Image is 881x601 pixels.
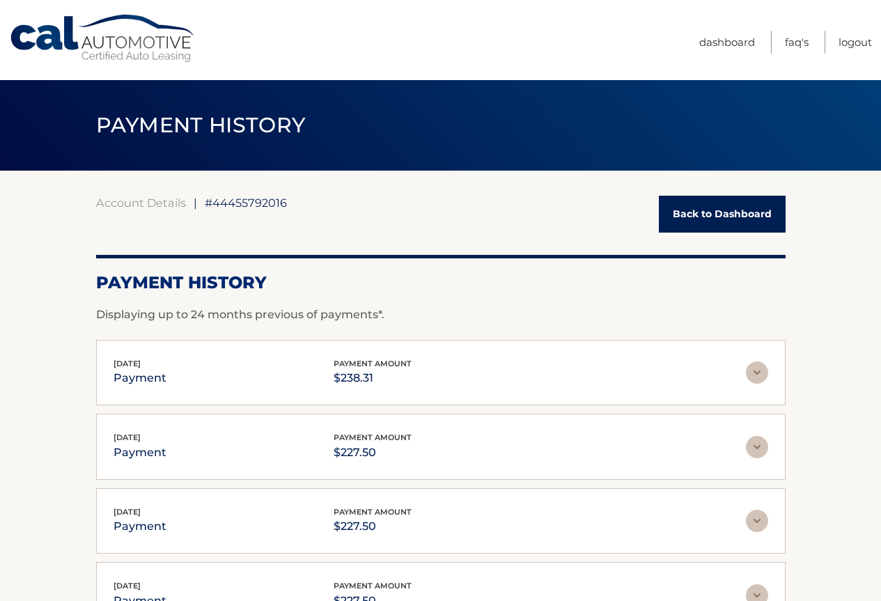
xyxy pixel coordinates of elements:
p: payment [114,443,166,462]
span: payment amount [334,581,412,591]
span: #44455792016 [205,196,287,210]
a: Back to Dashboard [659,196,786,233]
a: FAQ's [785,31,809,54]
a: Dashboard [699,31,755,54]
p: payment [114,517,166,536]
img: accordion-rest.svg [746,361,768,384]
span: [DATE] [114,507,141,517]
p: $227.50 [334,517,412,536]
span: payment amount [334,432,412,442]
p: $227.50 [334,443,412,462]
span: payment amount [334,359,412,368]
p: $238.31 [334,368,412,388]
a: Account Details [96,196,186,210]
span: PAYMENT HISTORY [96,112,306,138]
span: [DATE] [114,432,141,442]
a: Logout [839,31,872,54]
span: [DATE] [114,581,141,591]
img: accordion-rest.svg [746,436,768,458]
a: Cal Automotive [9,14,197,63]
p: payment [114,368,166,388]
span: [DATE] [114,359,141,368]
span: | [194,196,197,210]
span: payment amount [334,507,412,517]
p: Displaying up to 24 months previous of payments*. [96,306,786,323]
h2: Payment History [96,272,786,293]
img: accordion-rest.svg [746,510,768,532]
